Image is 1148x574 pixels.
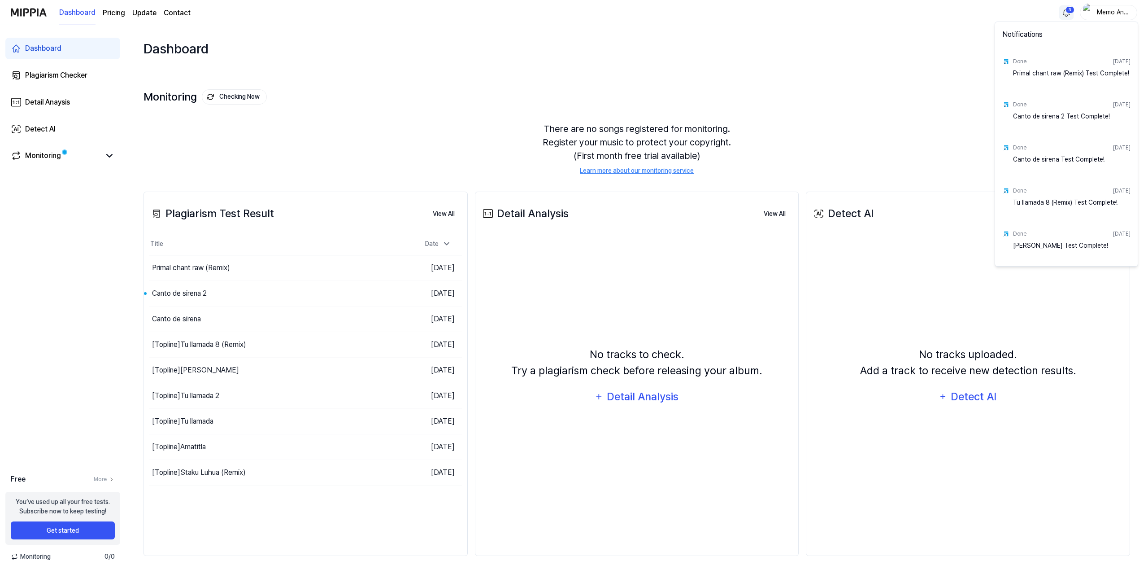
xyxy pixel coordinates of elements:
[1013,241,1131,259] div: [PERSON_NAME] Test Complete!
[1113,144,1131,152] div: [DATE]
[1013,101,1026,109] div: Done
[997,24,1136,49] div: Notifications
[1013,144,1026,152] div: Done
[1002,187,1009,194] img: test result icon
[1113,230,1131,238] div: [DATE]
[1013,69,1131,87] div: Primal chant raw (Remix) Test Complete!
[1113,57,1131,66] div: [DATE]
[1002,230,1009,237] img: test result icon
[1002,144,1009,151] img: test result icon
[1013,198,1131,216] div: Tu llamada 8 (Remix) Test Complete!
[1113,187,1131,195] div: [DATE]
[1013,57,1026,66] div: Done
[1013,112,1131,130] div: Canto de sirena 2 Test Complete!
[1002,101,1009,108] img: test result icon
[1113,101,1131,109] div: [DATE]
[1013,187,1026,195] div: Done
[1013,155,1131,173] div: Canto de sirena Test Complete!
[1013,230,1026,238] div: Done
[1002,58,1009,65] img: test result icon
